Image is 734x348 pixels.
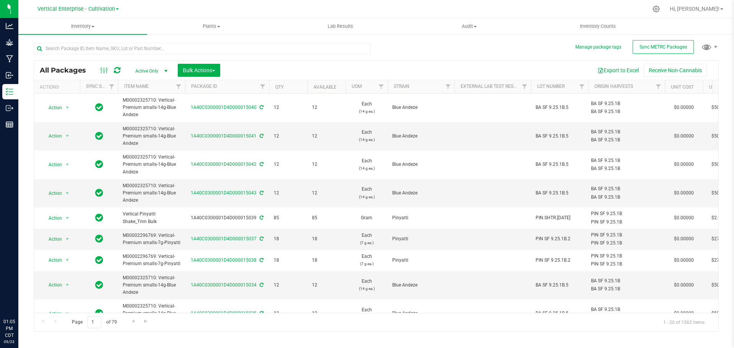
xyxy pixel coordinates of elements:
p: (7 g ea.) [350,260,383,267]
span: Sync from Compliance System [258,282,263,288]
div: Value 1: BA SF 9.25.1B [591,277,663,285]
span: Vertical Pinyatti Shake_Trim Bulk [123,210,180,225]
span: 12 [312,282,341,289]
button: Export to Excel [593,64,644,77]
a: Filter [106,80,118,93]
span: 12 [312,161,341,168]
div: Value 1: BA SF 9.25.1B [591,128,663,136]
span: select [63,159,72,170]
td: $0.00000 [665,207,703,228]
td: $0.00000 [665,151,703,179]
div: Value 1: BA SF 9.25.1B [591,306,663,313]
a: Origin Harvests [594,84,633,89]
span: Bulk Actions [183,67,215,73]
span: 12 [274,310,303,317]
span: Blue Andeze [392,310,450,317]
span: In Sync [95,159,103,170]
div: Value 1: BA SF 9.25.1B [591,185,663,193]
span: Action [42,131,62,141]
a: Filter [257,80,269,93]
div: Value 2: BA SF 9.25.1B [591,136,663,144]
span: 18 [274,235,303,243]
span: Blue Andeze [392,161,450,168]
span: In Sync [95,308,103,319]
p: (14 g ea.) [350,193,383,201]
div: Value 1: BA SF 9.25.1B [591,157,663,164]
span: Lab Results [317,23,364,30]
span: BA SF 9.25.1B.5 [536,282,584,289]
span: BA SF 9.25.1B.5 [536,310,584,317]
span: select [63,131,72,141]
span: 12 [312,189,341,197]
a: Lab Results [276,18,405,34]
span: Each [350,278,383,292]
td: $0.00000 [665,122,703,151]
span: M00002325710: Vertical-Premium smalls-14g-Blue Andeze [123,125,180,147]
p: 01:05 PM CDT [3,318,15,339]
a: Go to the last page [140,316,151,327]
a: Audit [405,18,534,34]
button: Bulk Actions [178,64,220,77]
a: 1A40C0300001D4D000015040 [191,105,257,110]
span: Each [350,100,383,115]
div: Value 2: BA SF 9.25.1B [591,165,663,172]
span: 18 [274,257,303,264]
a: 1A40C0300001D4D000015043 [191,190,257,196]
inline-svg: Inventory [6,88,13,95]
span: Each [350,129,383,143]
div: Manage settings [651,5,661,13]
span: Action [42,280,62,290]
div: Value 1: PIN SF 9.25.1B [591,231,663,239]
div: Value 2: PIN SF 9.25.1B [591,219,663,226]
span: Action [42,308,62,319]
a: Available [313,84,336,90]
span: select [63,280,72,290]
span: BA SF 9.25.1B.5 [536,161,584,168]
p: (14 g ea.) [350,136,383,143]
span: 85 [312,214,341,222]
span: In Sync [95,233,103,244]
a: 1A40C0300001D4D000015038 [191,257,257,263]
span: Inventory Counts [570,23,626,30]
a: 1A40C0300001D4D000015034 [191,282,257,288]
span: PIN SF 9.25.1B.2 [536,235,584,243]
span: Plants [148,23,276,30]
a: Lot Number [537,84,565,89]
a: Filter [375,80,388,93]
span: select [63,234,72,244]
span: M00002325710: Vertical-Premium smalls-14g-Blue Andeze [123,182,180,204]
inline-svg: Manufacturing [6,55,13,63]
span: Sync from Compliance System [258,257,263,263]
a: UOM [352,84,362,89]
span: Vertical Enterprise - Cultivation [37,6,115,12]
span: Sync METRC Packages [640,44,687,50]
div: Value 2: PIN SF 9.25.1B [591,240,663,247]
span: M00002296769: Vertical-Premium smalls-7g-Pinyatti [123,253,180,267]
span: select [63,308,72,319]
span: Blue Andeze [392,282,450,289]
div: Value 2: PIN SF 9.25.1B [591,261,663,268]
span: Each [350,306,383,321]
span: Action [42,188,62,199]
a: Unit Cost [671,84,694,90]
p: (14 g ea.) [350,108,383,115]
span: Blue Andeze [392,104,450,111]
a: External Lab Test Result [461,84,521,89]
span: Sync from Compliance System [258,311,263,316]
span: Audit [405,23,533,30]
p: (14 g ea.) [350,285,383,292]
span: Sync from Compliance System [258,105,263,110]
td: $0.00000 [665,179,703,208]
span: 12 [274,161,303,168]
span: select [63,102,72,113]
span: In Sync [95,280,103,290]
button: Receive Non-Cannabis [644,64,707,77]
span: PIN SF 9.25.1B.2 [536,257,584,264]
a: Sync Status [86,84,115,89]
a: 1A40C0300001D4D000015035 [191,311,257,316]
span: BA SF 9.25.1B.5 [536,104,584,111]
button: Sync METRC Packages [633,40,694,54]
span: 12 [274,133,303,140]
p: (14 g ea.) [350,165,383,172]
a: Unit Price [709,84,733,90]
